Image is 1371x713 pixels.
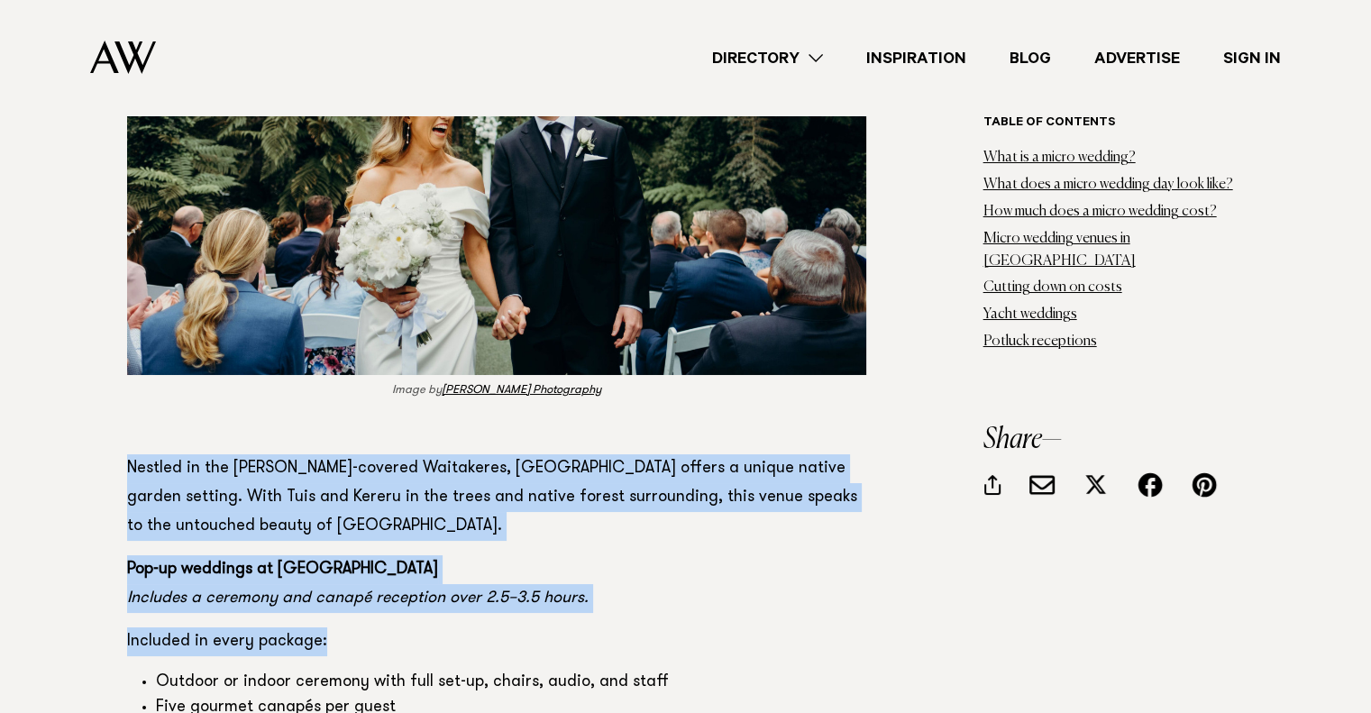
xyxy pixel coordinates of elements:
a: What is a micro wedding? [983,151,1136,165]
a: Advertise [1073,46,1202,70]
a: Potluck receptions [983,334,1097,349]
a: Sign In [1202,46,1302,70]
em: Includes a ceremony and canapé reception over 2.5–3.5 hours. [127,590,589,607]
a: How much does a micro wedding cost? [983,205,1217,219]
h6: Table of contents [983,115,1245,133]
a: Blog [988,46,1073,70]
a: Micro wedding venues in [GEOGRAPHIC_DATA] [983,232,1136,269]
a: Yacht weddings [983,307,1077,322]
p: Nestled in the [PERSON_NAME]-covered Waitakeres, [GEOGRAPHIC_DATA] offers a unique native garden ... [127,454,866,541]
em: Image by [392,384,601,396]
h3: Share [983,425,1245,454]
a: Directory [690,46,845,70]
img: Auckland Weddings Logo [90,41,156,74]
li: Outdoor or indoor ceremony with full set-up, chairs, audio, and staff [156,671,866,696]
a: [PERSON_NAME] Photography [442,384,601,396]
a: Inspiration [845,46,988,70]
a: Cutting down on costs [983,280,1122,295]
p: Included in every package: [127,627,866,656]
strong: Pop-up weddings at [GEOGRAPHIC_DATA] [127,562,438,578]
a: What does a micro wedding day look like? [983,178,1233,192]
